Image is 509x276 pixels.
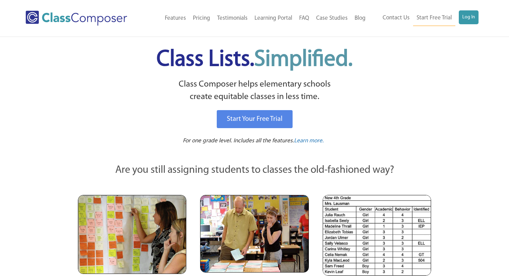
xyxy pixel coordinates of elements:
[161,11,189,26] a: Features
[379,10,413,26] a: Contact Us
[26,11,127,26] img: Class Composer
[369,10,479,26] nav: Header Menu
[189,11,214,26] a: Pricing
[200,195,309,272] img: Blue and Pink Paper Cards
[323,195,431,276] img: Spreadsheets
[78,195,186,274] img: Teachers Looking at Sticky Notes
[294,137,324,145] a: Learn more.
[183,138,294,144] span: For one grade level. Includes all the features.
[78,163,431,178] p: Are you still assigning students to classes the old-fashioned way?
[145,11,369,26] nav: Header Menu
[251,11,296,26] a: Learning Portal
[227,116,283,123] span: Start Your Free Trial
[157,48,352,71] span: Class Lists.
[77,78,432,104] p: Class Composer helps elementary schools create equitable classes in less time.
[296,11,313,26] a: FAQ
[459,10,479,24] a: Log In
[351,11,369,26] a: Blog
[217,110,293,128] a: Start Your Free Trial
[214,11,251,26] a: Testimonials
[254,48,352,71] span: Simplified.
[313,11,351,26] a: Case Studies
[413,10,455,26] a: Start Free Trial
[294,138,324,144] span: Learn more.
